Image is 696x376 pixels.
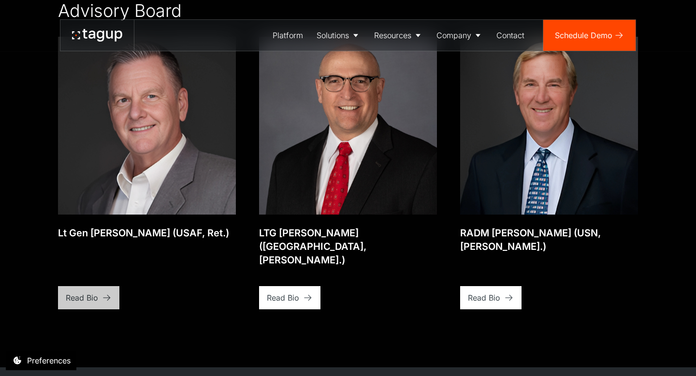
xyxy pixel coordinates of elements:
div: Contact [496,29,524,41]
div: LTG [PERSON_NAME] ([GEOGRAPHIC_DATA], [PERSON_NAME].) [259,226,437,267]
div: Read Bio [267,292,299,304]
div: Solutions [317,29,349,41]
a: Read Bio [259,286,320,309]
div: Platform [273,29,303,41]
a: Read Bio [460,286,522,309]
a: Open bio popup [58,37,236,215]
div: Resources [374,29,411,41]
a: Resources [367,20,430,51]
a: Contact [490,20,531,51]
img: LTG Neil Thurgood (USA, Ret.) [259,37,437,215]
img: Lt Gen Brad Webb (USAF, Ret.) [58,37,236,215]
div: Company [436,29,471,41]
div: Preferences [27,355,71,366]
div: Lt Gen [PERSON_NAME] (USAF, Ret.) [58,226,229,240]
a: Solutions [310,20,367,51]
a: Platform [266,20,310,51]
div: Read Bio [66,292,98,304]
img: RADM John Neagley (USN, Ret.) [460,37,638,215]
div: RADM [PERSON_NAME] (USN, [PERSON_NAME].) [460,226,638,253]
a: Open bio popup [259,37,437,215]
a: Schedule Demo [543,20,636,51]
a: Company [430,20,490,51]
a: Open bio popup [460,37,638,215]
div: Schedule Demo [555,29,612,41]
div: Read Bio [468,292,500,304]
a: Read Bio [58,286,119,309]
